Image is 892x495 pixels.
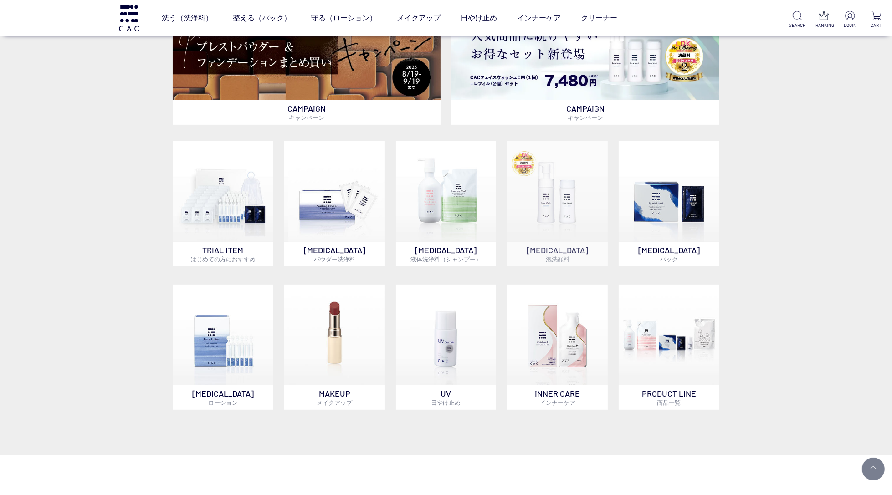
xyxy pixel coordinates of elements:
p: [MEDICAL_DATA] [173,385,273,410]
span: 泡洗顔料 [546,255,569,263]
a: CART [868,11,885,29]
a: フェイスウォッシュ＋レフィル2個セット フェイスウォッシュ＋レフィル2個セット CAMPAIGNキャンペーン [451,10,719,125]
p: PRODUCT LINE [619,385,719,410]
span: パウダー洗浄料 [314,255,355,263]
span: キャンペーン [568,114,603,121]
span: メイクアップ [317,399,352,406]
a: ベースメイクキャンペーン ベースメイクキャンペーン CAMPAIGNキャンペーン [173,10,441,125]
p: [MEDICAL_DATA] [284,242,385,266]
a: メイクアップ [397,5,441,31]
p: CAMPAIGN [451,100,719,125]
p: INNER CARE [507,385,608,410]
a: LOGIN [841,11,858,29]
span: インナーケア [540,399,575,406]
p: CAMPAIGN [173,100,441,125]
span: 商品一覧 [657,399,681,406]
a: 泡洗顔料 [MEDICAL_DATA]泡洗顔料 [507,141,608,266]
p: [MEDICAL_DATA] [619,242,719,266]
a: MAKEUPメイクアップ [284,285,385,410]
img: ベースメイクキャンペーン [173,10,441,100]
a: 整える（パック） [233,5,291,31]
a: 守る（ローション） [311,5,377,31]
img: インナーケア [507,285,608,385]
a: 洗う（洗浄料） [162,5,213,31]
span: ローション [208,399,238,406]
img: 泡洗顔料 [507,141,608,242]
p: MAKEUP [284,385,385,410]
img: トライアルセット [173,141,273,242]
a: インナーケア [517,5,561,31]
span: 日やけ止め [431,399,461,406]
img: フェイスウォッシュ＋レフィル2個セット [451,10,719,100]
img: logo [118,5,140,31]
span: 液体洗浄料（シャンプー） [410,255,482,263]
a: トライアルセット TRIAL ITEMはじめての方におすすめ [173,141,273,266]
a: [MEDICAL_DATA]ローション [173,285,273,410]
span: キャンペーン [289,114,324,121]
a: RANKING [815,11,832,29]
p: SEARCH [789,22,806,29]
p: CART [868,22,885,29]
a: UV日やけ止め [396,285,497,410]
a: 日やけ止め [461,5,497,31]
a: PRODUCT LINE商品一覧 [619,285,719,410]
a: [MEDICAL_DATA]パウダー洗浄料 [284,141,385,266]
span: パック [660,255,678,263]
a: インナーケア INNER CAREインナーケア [507,285,608,410]
p: RANKING [815,22,832,29]
p: LOGIN [841,22,858,29]
p: TRIAL ITEM [173,242,273,266]
p: [MEDICAL_DATA] [507,242,608,266]
a: [MEDICAL_DATA]液体洗浄料（シャンプー） [396,141,497,266]
a: [MEDICAL_DATA]パック [619,141,719,266]
a: SEARCH [789,11,806,29]
p: UV [396,385,497,410]
p: [MEDICAL_DATA] [396,242,497,266]
span: はじめての方におすすめ [190,255,256,263]
a: クリーナー [581,5,617,31]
